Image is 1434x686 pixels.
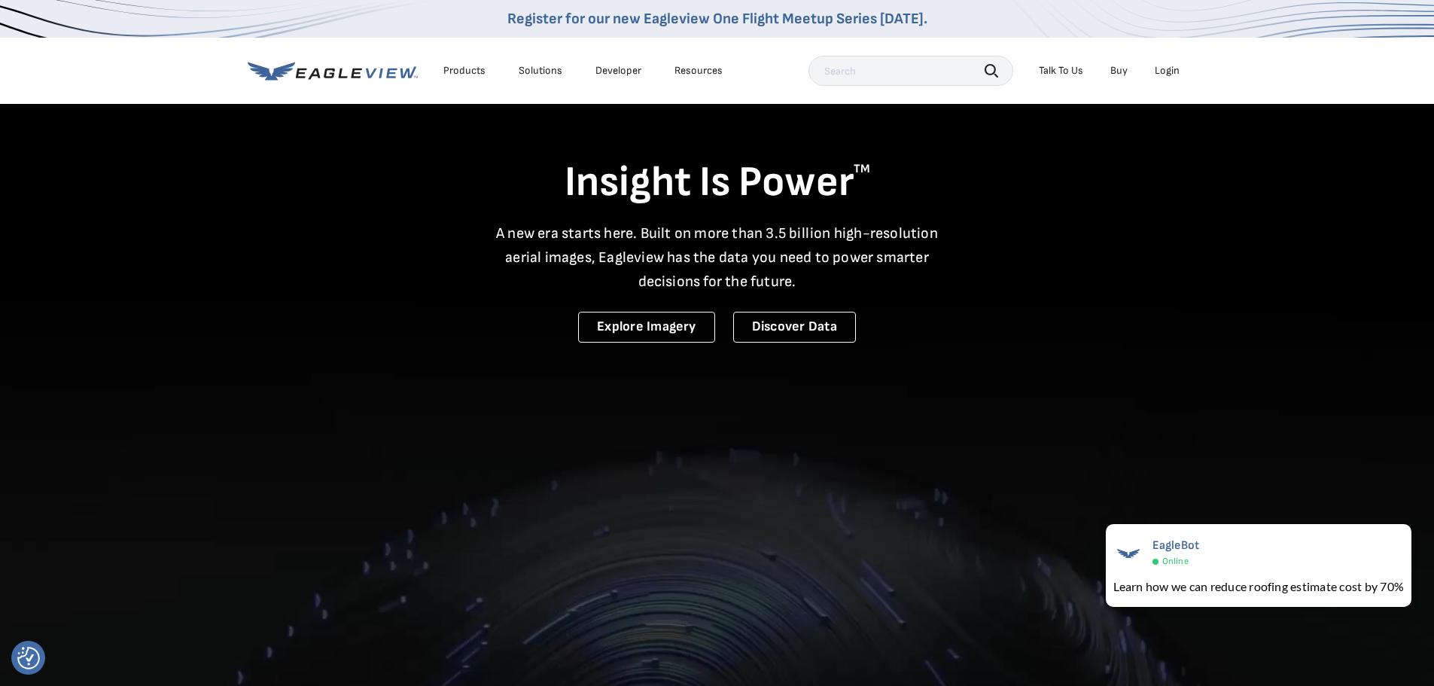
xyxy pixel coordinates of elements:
a: Buy [1110,64,1128,78]
div: Products [443,64,486,78]
a: Discover Data [733,312,856,343]
button: Consent Preferences [17,647,40,669]
a: Explore Imagery [578,312,715,343]
div: Login [1155,64,1180,78]
sup: TM [854,162,870,176]
img: Revisit consent button [17,647,40,669]
img: EagleBot [1113,538,1143,569]
h1: Insight Is Power [248,157,1187,209]
div: Solutions [519,64,562,78]
div: Resources [674,64,723,78]
span: EagleBot [1152,538,1200,553]
a: Developer [595,64,641,78]
a: Register for our new Eagleview One Flight Meetup Series [DATE]. [507,10,927,28]
div: Talk To Us [1039,64,1083,78]
input: Search [808,56,1013,86]
p: A new era starts here. Built on more than 3.5 billion high-resolution aerial images, Eagleview ha... [487,221,948,294]
div: Learn how we can reduce roofing estimate cost by 70% [1113,578,1404,596]
span: Online [1162,556,1189,567]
